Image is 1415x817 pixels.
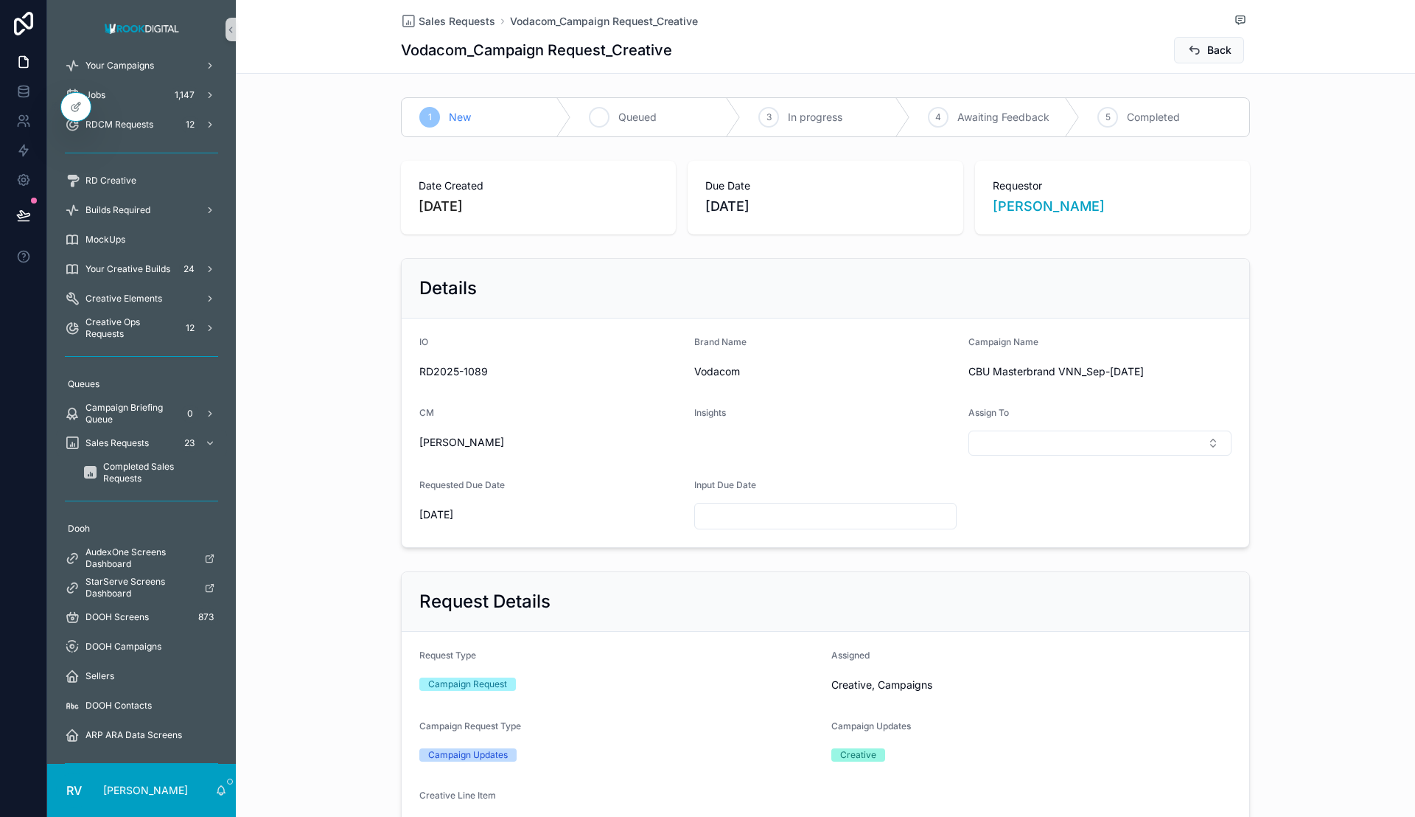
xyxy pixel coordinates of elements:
span: Campaign Updates [831,720,911,731]
span: New [449,110,471,125]
span: Requestor [993,178,1232,193]
a: Queues [56,371,227,397]
span: Completed [1127,110,1180,125]
span: Requested Due Date [419,479,505,490]
span: Assign To [968,407,1009,418]
button: Select Button [968,431,1231,456]
div: scrollable content [47,59,236,764]
span: Vodacom [694,364,957,379]
span: Creative Ops Requests [85,316,175,340]
span: Builds Required [85,204,150,216]
a: AudexOne Screens Dashboard [56,545,227,571]
div: Campaign Request [428,678,507,691]
h1: Vodacom_Campaign Request_Creative [401,40,672,60]
a: Campaign Briefing Queue0 [56,400,227,427]
div: Campaign Updates [428,748,508,762]
span: 1 [428,111,432,123]
span: Sales Requests [419,14,495,29]
span: Campaign Name [968,336,1038,347]
div: 12 [181,116,199,133]
span: Completed Sales Requests [103,461,212,484]
a: Sales Requests23 [56,430,227,456]
span: Your Campaigns [85,60,154,72]
span: 3 [766,111,772,123]
div: 0 [181,405,199,423]
span: Queues [68,378,99,390]
div: 23 [180,434,199,452]
div: 873 [194,608,218,626]
a: RD Creative [56,167,227,194]
span: DOOH Campaigns [85,641,161,653]
span: Sales Requests [85,437,149,449]
span: CM [419,407,434,418]
h2: Request Details [419,590,551,613]
span: Sellers [85,670,114,682]
span: Your Creative Builds [85,263,170,275]
span: [DATE] [419,507,682,522]
span: Assigned [831,650,870,661]
div: 1,147 [170,86,199,104]
span: StarServe Screens Dashboard [85,576,192,599]
a: DOOH Contacts [56,692,227,719]
span: DOOH Contacts [85,700,152,712]
span: Due Date [705,178,945,193]
a: Creative Elements [56,285,227,312]
span: CBU Masterbrand VNN_Sep-[DATE] [968,364,1231,379]
span: 4 [935,111,941,123]
a: Builds Required [56,197,227,223]
span: Insights [694,407,726,418]
a: ARP ARA Data Screens [56,722,227,748]
p: [DATE] [419,196,463,217]
span: Campaign Briefing Queue [85,402,175,425]
span: 5 [1105,111,1111,123]
a: Completed Sales Requests [74,459,227,486]
span: Creative Line Item [419,790,496,801]
span: Campaign Request Type [419,720,521,731]
span: Request Type [419,650,476,661]
a: StarServe Screens Dashboard [56,574,227,601]
span: Jobs [85,89,105,101]
span: RV [66,782,82,799]
span: DOOH Screens [85,611,149,623]
div: Creative [840,748,876,762]
a: MockUps [56,226,227,253]
p: [PERSON_NAME] [103,783,188,798]
img: App logo [100,18,184,41]
span: ARP ARA Data Screens [85,729,182,741]
span: [DATE] [705,196,945,217]
span: Queued [618,110,657,125]
span: IO [419,336,428,347]
a: Dooh [56,515,227,542]
a: DOOH Campaigns [56,633,227,660]
span: MockUps [85,234,125,246]
span: Creative, Campaigns [831,678,1231,692]
a: RDCM Requests12 [56,111,227,138]
span: Back [1207,43,1231,58]
span: Dooh [68,523,90,535]
a: Your Creative Builds24 [56,256,227,282]
a: Jobs1,147 [56,82,227,108]
a: Your Campaigns [56,52,227,79]
a: DOOH Screens873 [56,604,227,630]
a: Sales Requests [401,14,495,29]
span: Date Created [419,178,658,193]
span: Brand Name [694,336,747,347]
span: Awaiting Feedback [957,110,1049,125]
span: RDCM Requests [85,119,153,131]
span: In progress [788,110,842,125]
h2: Details [419,277,477,300]
span: Input Due Date [694,479,756,490]
span: AudexOne Screens Dashboard [85,546,192,570]
span: Creative Elements [85,293,162,305]
a: [PERSON_NAME] [993,196,1105,217]
button: Back [1174,37,1244,63]
a: Creative Ops Requests12 [56,315,227,341]
span: [PERSON_NAME] [419,435,682,450]
a: Sellers [56,663,227,689]
span: RD Creative [85,175,136,187]
a: Vodacom_Campaign Request_Creative [510,14,698,29]
span: RD2025-1089 [419,364,682,379]
div: 24 [179,260,199,278]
